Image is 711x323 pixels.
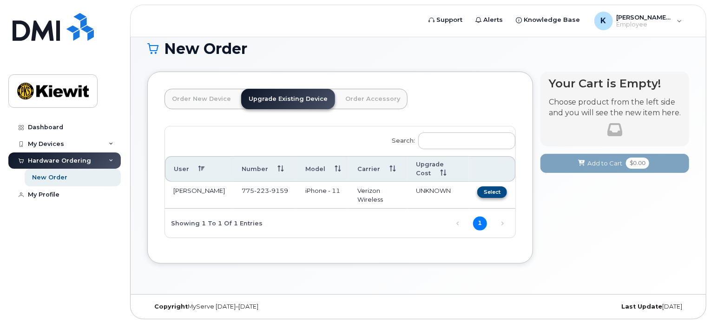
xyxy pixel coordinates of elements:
span: K [601,15,606,26]
h1: New Order [147,40,689,57]
div: Showing 1 to 1 of 1 entries [165,215,263,231]
iframe: Messenger Launcher [671,283,704,316]
th: Model: activate to sort column ascending [297,156,349,182]
input: Search: [418,132,515,149]
div: MyServe [DATE]–[DATE] [147,303,328,310]
button: Select [477,186,507,198]
label: Search: [386,126,515,152]
a: Next [495,217,509,231]
th: Number: activate to sort column ascending [233,156,297,182]
th: Carrier: activate to sort column ascending [349,156,408,182]
span: $0.00 [626,158,649,169]
span: Add to Cart [587,159,622,168]
h4: Your Cart is Empty! [549,77,681,90]
a: Upgrade Existing Device [241,89,335,109]
div: [DATE] [508,303,689,310]
span: Knowledge Base [524,15,580,25]
th: User: activate to sort column descending [165,156,233,182]
span: Alerts [484,15,503,25]
p: Choose product from the left side and you will see the new item here. [549,97,681,119]
button: Add to Cart $0.00 [540,154,689,173]
td: Verizon Wireless [349,182,408,209]
span: Employee [617,21,672,28]
th: Upgrade Cost: activate to sort column ascending [408,156,469,182]
strong: Copyright [154,303,188,310]
a: Order Accessory [338,89,408,109]
a: 1 [473,217,487,231]
a: Knowledge Base [510,11,587,29]
td: [PERSON_NAME] [165,182,233,209]
a: Order New Device [165,89,238,109]
td: iPhone - 11 [297,182,349,209]
a: Previous [451,217,465,231]
span: Support [437,15,463,25]
div: Katherine.Wilson [588,12,689,30]
span: 223 [254,187,269,194]
span: UNKNOWN [416,187,451,194]
span: 9159 [269,187,288,194]
a: Support [422,11,469,29]
strong: Last Update [621,303,662,310]
span: 775 [242,187,288,194]
a: Alerts [469,11,510,29]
